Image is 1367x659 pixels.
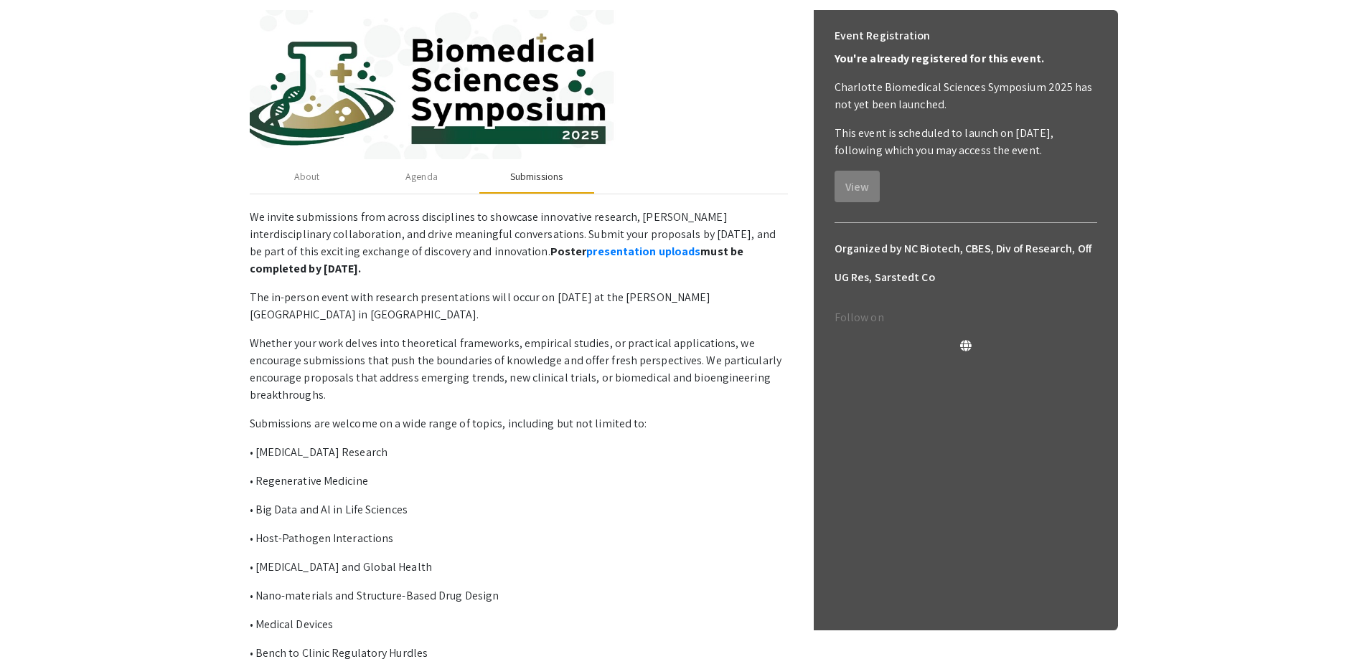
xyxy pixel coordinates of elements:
p: • Big Data and Al in Life Sciences [250,501,788,518]
p: • Nano-materials and Structure-Based Drug Design [250,587,788,605]
p: • Host-Pathogen Interactions [250,530,788,547]
p: • [MEDICAL_DATA] Research [250,444,788,461]
p: We invite submissions from across disciplines to showcase innovative research, [PERSON_NAME] inte... [250,209,788,278]
div: Submissions [510,169,563,184]
h6: Event Registration [835,22,931,50]
p: • Regenerative Medicine [250,473,788,490]
p: • Medical Devices [250,616,788,633]
p: Submissions are welcome on a wide range of topics, including but not limited to: [250,415,788,432]
iframe: Chat [11,594,61,648]
a: presentation uploads [586,244,700,259]
img: c1384964-d4cf-4e9d-8fb0-60982fefffba.jpg [250,10,788,160]
button: View [835,171,880,202]
p: • [MEDICAL_DATA] and Global Health [250,559,788,576]
div: Agenda [405,169,438,184]
p: You're already registered for this event. [835,50,1097,67]
p: Charlotte Biomedical Sciences Symposium 2025 has not yet been launched. [835,79,1097,113]
p: Whether your work delves into theoretical frameworks, empirical studies, or practical application... [250,335,788,404]
p: This event is scheduled to launch on [DATE], following which you may access the event. [835,125,1097,159]
p: The in-person event with research presentations will occur on [DATE] at the [PERSON_NAME][GEOGRAP... [250,289,788,323]
h6: Organized by NC Biotech, CBES, Div of Research, Off UG Res, Sarstedt Co [835,234,1097,292]
div: About [294,169,320,184]
p: Follow on [835,309,1097,326]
